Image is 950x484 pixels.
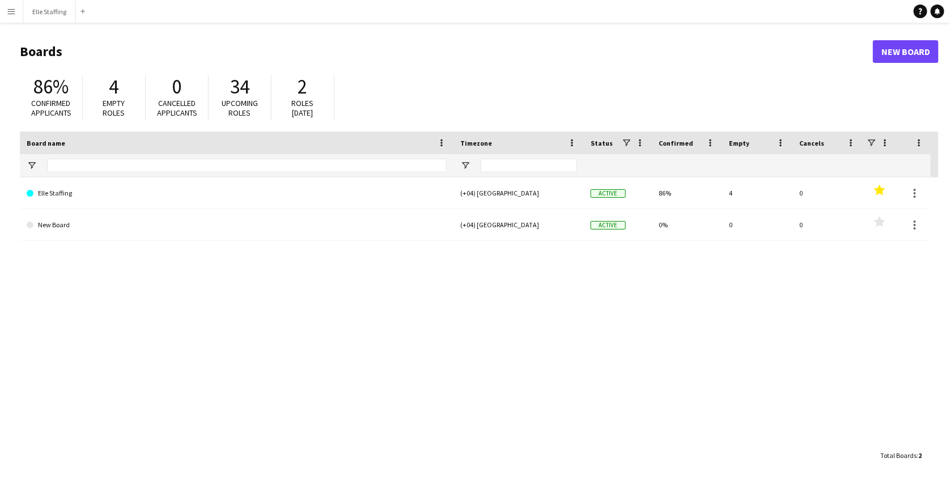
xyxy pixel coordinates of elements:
a: New Board [27,209,447,241]
span: 0 [172,74,182,99]
span: Confirmed applicants [31,98,71,118]
span: Active [591,221,626,230]
span: Status [591,139,613,147]
span: Roles [DATE] [292,98,314,118]
div: (+04) [GEOGRAPHIC_DATA] [453,177,584,209]
span: 86% [33,74,69,99]
span: 2 [918,451,922,460]
span: 4 [109,74,119,99]
span: Board name [27,139,65,147]
span: Cancels [799,139,824,147]
span: Confirmed [659,139,693,147]
input: Board name Filter Input [47,159,447,172]
button: Open Filter Menu [27,160,37,171]
a: New Board [873,40,939,63]
span: Active [591,189,626,198]
button: Open Filter Menu [460,160,470,171]
h1: Boards [20,43,873,60]
button: Elle Staffing [23,1,76,23]
div: 0 [792,209,863,240]
span: Timezone [460,139,492,147]
span: Empty [729,139,749,147]
div: 86% [652,177,722,209]
span: Total Boards [880,451,917,460]
span: Upcoming roles [222,98,258,118]
span: 2 [298,74,308,99]
div: 0 [722,209,792,240]
span: Cancelled applicants [157,98,197,118]
a: Elle Staffing [27,177,447,209]
div: 4 [722,177,792,209]
div: (+04) [GEOGRAPHIC_DATA] [453,209,584,240]
div: 0% [652,209,722,240]
span: Empty roles [103,98,125,118]
input: Timezone Filter Input [481,159,577,172]
div: 0 [792,177,863,209]
span: 34 [230,74,249,99]
div: : [880,444,922,466]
